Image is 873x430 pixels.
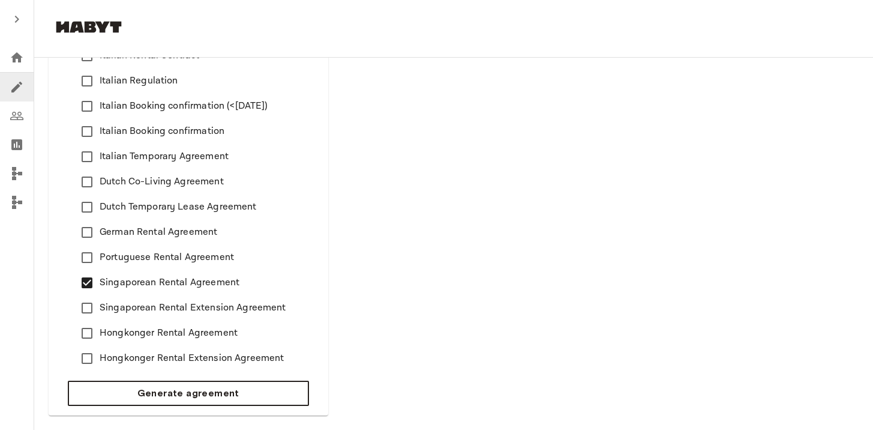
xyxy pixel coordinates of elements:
[100,276,239,290] span: Singaporean Rental Agreement
[100,200,257,214] span: Dutch Temporary Lease Agreement
[100,351,284,366] span: Hongkonger Rental Extension Agreement
[100,99,268,114] span: Italian Booking confirmation (<[DATE])
[100,301,286,315] span: Singaporean Rental Extension Agreement
[100,250,234,265] span: Portuguese Rental Agreement
[100,124,224,139] span: Italian Booking confirmation
[100,175,224,189] span: Dutch Co-Living Agreement
[137,386,239,401] span: Generate agreement
[53,21,125,33] img: Habyt
[100,225,217,240] span: German Rental Agreement
[100,74,178,88] span: Italian Regulation
[100,326,238,341] span: Hongkonger Rental Agreement
[68,381,309,406] button: Generate agreement
[100,150,229,164] span: Italian Temporary Agreement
